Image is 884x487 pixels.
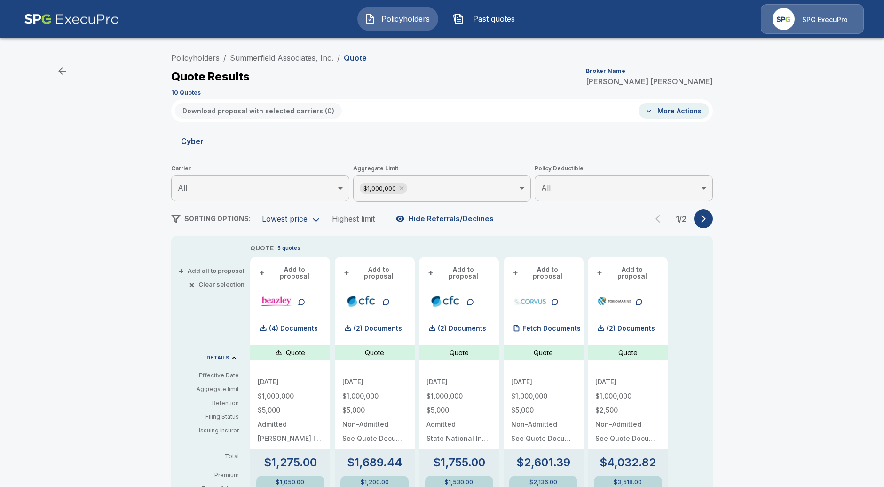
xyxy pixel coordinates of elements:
[353,164,531,173] span: Aggregate Limit
[607,325,655,332] p: (2) Documents
[671,215,690,223] p: 1 / 2
[258,393,323,399] p: $1,000,000
[171,71,250,82] p: Quote Results
[337,52,340,64] li: /
[357,7,438,31] button: Policyholders IconPolicyholders
[361,479,389,485] p: $1,200.00
[618,348,638,358] p: Quote
[258,421,323,428] p: Admitted
[286,348,305,358] p: Quote
[179,454,246,459] p: Total
[426,407,491,414] p: $5,000
[179,371,239,380] p: Effective Date
[344,294,379,308] img: cfccyber
[175,103,342,119] button: Download proposal with selected carriers (0)
[445,479,473,485] p: $1,530.00
[332,214,375,224] div: Highest limit
[534,348,553,358] p: Quote
[342,407,407,414] p: $5,000
[438,325,486,332] p: (2) Documents
[516,457,570,468] p: $2,601.39
[426,379,491,385] p: [DATE]
[614,479,642,485] p: $3,518.00
[453,13,464,24] img: Past quotes Icon
[223,52,226,64] li: /
[360,183,400,194] span: $1,000,000
[595,407,660,414] p: $2,500
[365,348,384,358] p: Quote
[179,472,246,478] p: Premium
[347,457,402,468] p: $1,689.44
[24,4,119,34] img: AA Logo
[597,270,602,276] span: +
[394,210,497,228] button: Hide Referrals/Declines
[426,435,491,442] p: State National Insurance Company Inc.
[269,325,318,332] p: (4) Documents
[468,13,520,24] span: Past quotes
[446,7,527,31] button: Past quotes IconPast quotes
[541,183,551,192] span: All
[597,294,631,308] img: tmhcccyber
[184,215,251,223] span: SORTING OPTIONS:
[260,294,294,308] img: beazleycyber
[259,270,265,276] span: +
[342,264,407,281] button: +Add to proposal
[189,281,195,287] span: ×
[230,53,333,63] a: Summerfield Associates, Inc.
[379,13,431,24] span: Policyholders
[426,393,491,399] p: $1,000,000
[179,426,239,435] p: Issuing Insurer
[595,264,660,281] button: +Add to proposal
[360,183,407,194] div: $1,000,000
[450,348,469,358] p: Quote
[595,379,660,385] p: [DATE]
[171,164,349,173] span: Carrier
[586,78,713,85] p: [PERSON_NAME] [PERSON_NAME]
[364,13,376,24] img: Policyholders Icon
[264,457,317,468] p: $1,275.00
[586,68,625,74] p: Broker Name
[513,270,518,276] span: +
[342,421,407,428] p: Non-Admitted
[426,264,491,281] button: +Add to proposal
[354,325,402,332] p: (2) Documents
[171,52,367,64] nav: breadcrumb
[433,457,485,468] p: $1,755.00
[342,435,407,442] p: See Quote Document
[595,435,660,442] p: See Quote Document
[179,399,239,407] p: Retention
[511,407,576,414] p: $5,000
[513,294,547,308] img: corvuscybersurplus
[262,214,308,224] div: Lowest price
[342,379,407,385] p: [DATE]
[258,435,323,442] p: Beazley Insurance Company, Inc.
[522,325,581,332] p: Fetch Documents
[206,355,229,360] p: DETAILS
[258,264,323,281] button: +Add to proposal
[600,457,656,468] p: $4,032.82
[258,407,323,414] p: $5,000
[178,183,187,192] span: All
[180,268,245,274] button: +Add all to proposal
[258,379,323,385] p: [DATE]
[426,421,491,428] p: Admitted
[511,264,576,281] button: +Add to proposal
[428,270,434,276] span: +
[250,244,274,253] p: QUOTE
[179,413,239,421] p: Filing Status
[511,379,576,385] p: [DATE]
[277,244,300,252] p: 5 quotes
[191,281,245,287] button: ×Clear selection
[171,90,201,96] p: 10 Quotes
[171,53,220,63] a: Policyholders
[428,294,463,308] img: cfccyberadmitted
[344,270,349,276] span: +
[595,421,660,428] p: Non-Admitted
[342,393,407,399] p: $1,000,000
[178,268,184,274] span: +
[511,435,576,442] p: See Quote Document
[639,103,709,119] button: More Actions
[179,385,239,393] p: Aggregate limit
[171,130,213,152] button: Cyber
